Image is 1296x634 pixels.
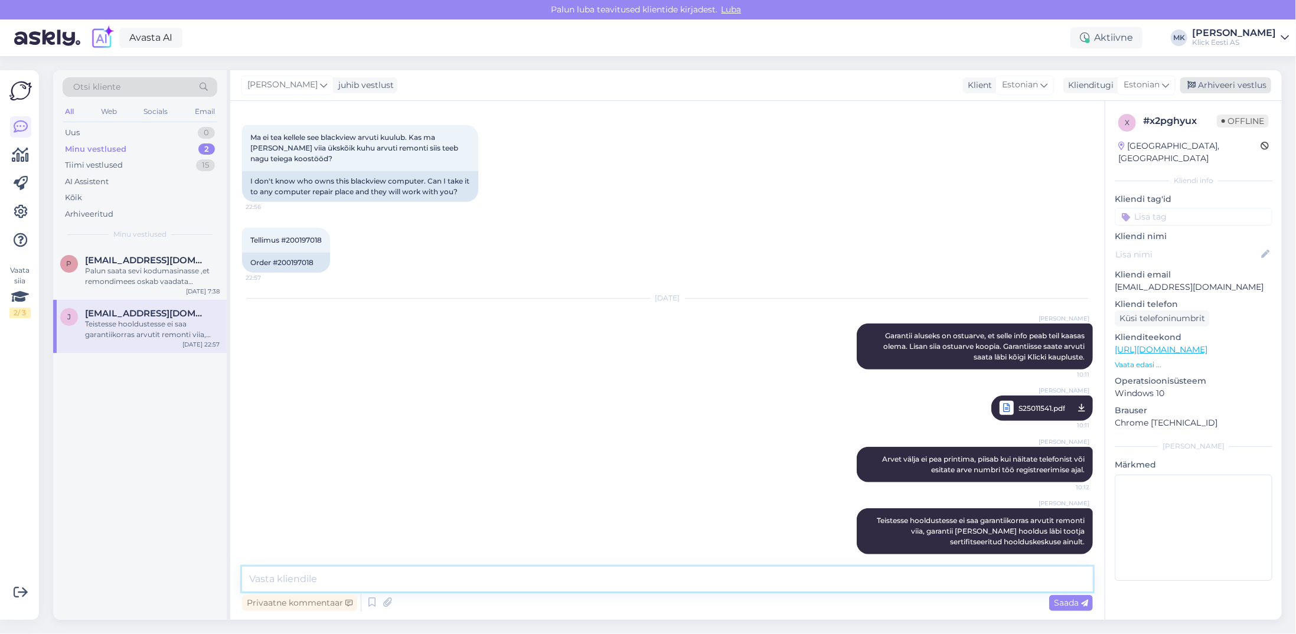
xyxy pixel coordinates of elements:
[1045,418,1089,433] span: 10:11
[1115,269,1272,281] p: Kliendi email
[9,80,32,102] img: Askly Logo
[198,143,215,155] div: 2
[1115,193,1272,205] p: Kliendi tag'id
[9,308,31,318] div: 2 / 3
[1018,401,1065,416] span: S25011541.pdf
[1143,114,1217,128] div: # x2pghyux
[247,79,318,91] span: [PERSON_NAME]
[1054,597,1088,608] span: Saada
[1115,441,1272,452] div: [PERSON_NAME]
[1115,208,1272,226] input: Lisa tag
[246,202,290,211] span: 22:56
[1125,118,1129,127] span: x
[1115,248,1259,261] input: Lisa nimi
[1115,298,1272,311] p: Kliendi telefon
[113,229,167,240] span: Minu vestlused
[90,25,115,50] img: explore-ai
[242,253,330,273] div: Order #200197018
[1115,175,1272,186] div: Kliendi info
[1045,483,1089,492] span: 10:12
[1124,79,1160,91] span: Estonian
[991,396,1093,421] a: [PERSON_NAME]S25011541.pdf10:11
[196,159,215,171] div: 15
[186,287,220,296] div: [DATE] 7:38
[1192,28,1276,38] div: [PERSON_NAME]
[1118,140,1261,165] div: [GEOGRAPHIC_DATA], [GEOGRAPHIC_DATA]
[242,293,1093,303] div: [DATE]
[1171,30,1187,46] div: MK
[242,595,357,611] div: Privaatne kommentaar
[65,143,126,155] div: Minu vestlused
[882,455,1086,474] span: Arvet välja ei pea printima, piisab kui näitate telefonist või esitate arve numbri töö registreer...
[1039,314,1089,323] span: [PERSON_NAME]
[67,312,71,321] span: j
[65,176,109,188] div: AI Assistent
[1045,370,1089,379] span: 10:11
[85,266,220,287] div: Palun saata sevi kodumasinasse ,et remondimees oskab vaadata [PERSON_NAME] mis täpsemalt viga on
[1115,387,1272,400] p: Windows 10
[198,127,215,139] div: 0
[1115,331,1272,344] p: Klienditeekond
[182,340,220,349] div: [DATE] 22:57
[242,171,478,202] div: I don't know who owns this blackview computer. Can I take it to any computer repair place and the...
[67,259,72,268] span: P
[963,79,992,91] div: Klient
[250,236,322,244] span: Tellimus #200197018
[1115,417,1272,429] p: Chrome [TECHNICAL_ID]
[250,133,460,163] span: Ma ei tea kellele see blackview arvuti kuulub. Kas ma [PERSON_NAME] viia ükskõik kuhu arvuti remo...
[65,192,82,204] div: Kõik
[246,273,290,282] span: 22:57
[1115,459,1272,471] p: Märkmed
[73,81,120,93] span: Otsi kliente
[1063,79,1114,91] div: Klienditugi
[1002,79,1038,91] span: Estonian
[192,104,217,119] div: Email
[1115,404,1272,417] p: Brauser
[877,516,1086,546] span: Teistesse hooldustesse ei saa garantiikorras arvutit remonti viia, garantii [PERSON_NAME] hooldus...
[119,28,182,48] a: Avasta AI
[1039,386,1089,395] span: [PERSON_NAME]
[1192,28,1289,47] a: [PERSON_NAME]Klick Eesti AS
[9,265,31,318] div: Vaata siia
[65,159,123,171] div: Tiimi vestlused
[1115,281,1272,293] p: [EMAIL_ADDRESS][DOMAIN_NAME]
[1045,555,1089,564] span: 10:13
[99,104,119,119] div: Web
[85,319,220,340] div: Teistesse hooldustesse ei saa garantiikorras arvutit remonti viia, garantii [PERSON_NAME] hooldus...
[1115,344,1207,355] a: [URL][DOMAIN_NAME]
[65,127,80,139] div: Uus
[1070,27,1142,48] div: Aktiivne
[63,104,76,119] div: All
[1115,360,1272,370] p: Vaata edasi ...
[141,104,170,119] div: Socials
[883,331,1086,361] span: Garantii aluseks on ostuarve, et selle info peab teil kaasas olema. Lisan siia ostuarve koopia. G...
[1039,437,1089,446] span: [PERSON_NAME]
[85,308,208,319] span: janismeerents@hot.ee
[718,4,745,15] span: Luba
[334,79,394,91] div: juhib vestlust
[1192,38,1276,47] div: Klick Eesti AS
[1115,375,1272,387] p: Operatsioonisüsteem
[65,208,113,220] div: Arhiveeritud
[85,255,208,266] span: Piretpalmi23@gmail.com
[1039,499,1089,508] span: [PERSON_NAME]
[1115,230,1272,243] p: Kliendi nimi
[1115,311,1210,326] div: Küsi telefoninumbrit
[1180,77,1271,93] div: Arhiveeri vestlus
[1217,115,1269,128] span: Offline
